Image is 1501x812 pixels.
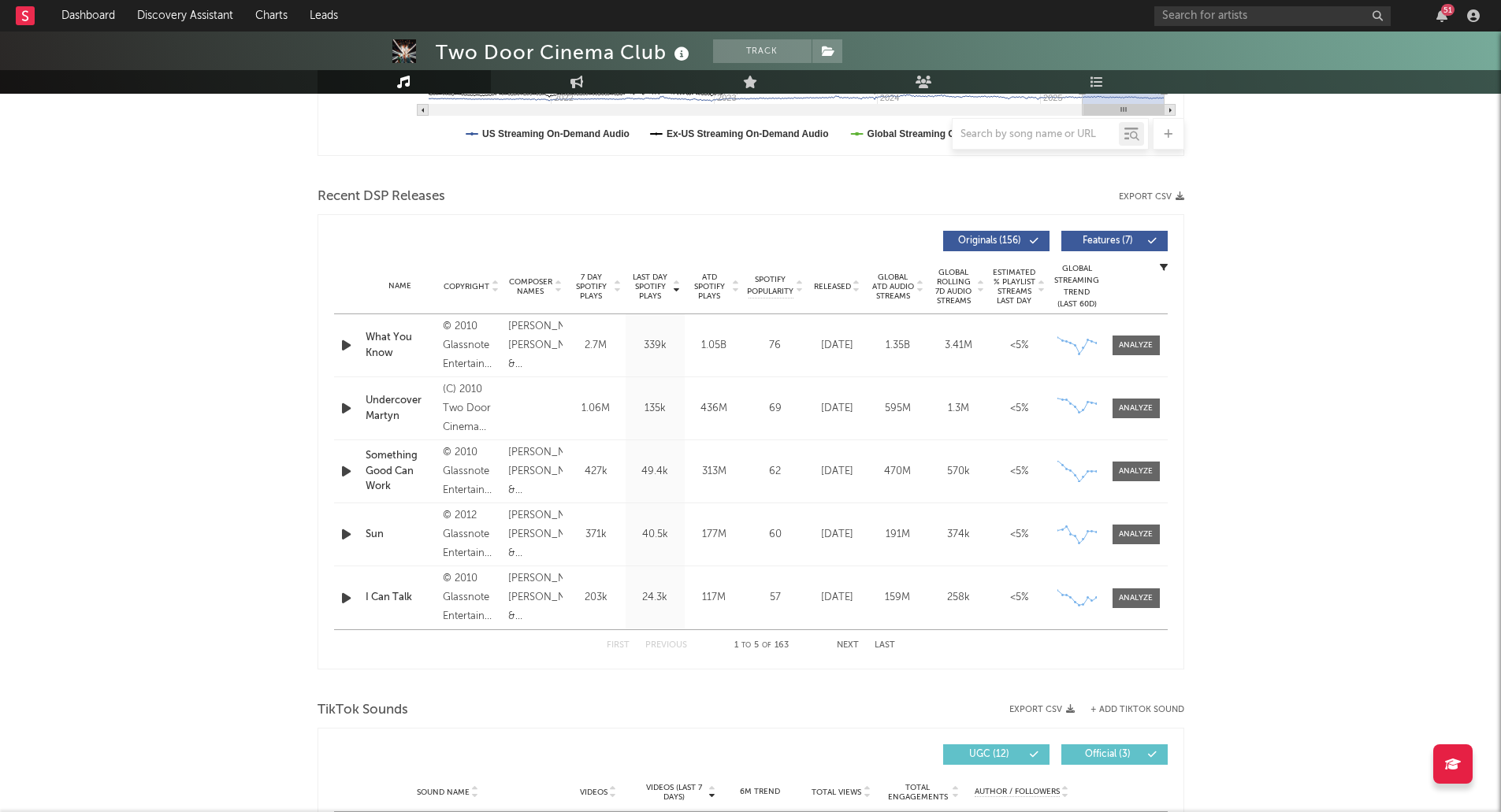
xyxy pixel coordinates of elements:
div: © 2010 Glassnote Entertainment Group LLC under license from Two Door Cinema Club [443,443,500,500]
div: <5% [993,338,1046,354]
div: 3.41M [932,338,985,354]
div: 191M [871,527,924,543]
span: Author / Followers [975,787,1060,797]
button: Features(7) [1061,231,1168,251]
div: 1.35B [871,338,924,354]
a: Sun [366,527,435,543]
span: Originals ( 156 ) [953,236,1026,246]
button: UGC(12) [943,744,1050,765]
div: [DATE] [811,401,864,417]
div: <5% [993,590,1046,606]
div: 51 [1441,4,1455,16]
div: Global Streaming Trend (Last 60D) [1053,263,1101,310]
div: [PERSON_NAME], [PERSON_NAME] & [PERSON_NAME] [508,317,563,374]
span: Copyright [444,282,489,291]
button: Official(3) [1061,744,1168,765]
div: 60 [748,527,803,543]
div: 339k [630,338,681,354]
div: 1 5 163 [719,636,805,655]
div: 2.7M [570,338,622,354]
span: TikTok Sounds [318,701,408,720]
a: What You Know [366,330,435,361]
button: Track [713,39,812,63]
span: UGC ( 12 ) [953,750,1026,759]
div: 470M [871,464,924,480]
input: Search for artists [1154,6,1391,26]
div: 62 [748,464,803,480]
span: Features ( 7 ) [1072,236,1144,246]
div: <5% [993,464,1046,480]
span: Composer Names [508,277,553,296]
a: I Can Talk [366,590,435,606]
div: © 2010 Glassnote Entertainment Group LLC under license from Two Door Cinema Club [443,569,500,626]
div: © 2010 Glassnote Entertainment Group LLC under license from Two Door Cinema Club [443,317,500,374]
button: First [607,641,630,650]
div: 57 [748,590,803,606]
div: [PERSON_NAME], [PERSON_NAME] & [PERSON_NAME] [508,506,563,563]
div: 374k [932,527,985,543]
div: 135k [630,401,681,417]
span: ATD Spotify Plays [689,273,730,301]
button: Export CSV [1009,705,1075,714]
div: <5% [993,527,1046,543]
div: 49.4k [630,464,681,480]
span: Videos [580,788,607,797]
div: [PERSON_NAME], [PERSON_NAME] & [PERSON_NAME] [508,443,563,500]
a: Something Good Can Work [366,448,435,495]
div: [PERSON_NAME], [PERSON_NAME] & [PERSON_NAME] [508,569,563,626]
span: Videos (last 7 days) [642,783,706,802]
span: 7 Day Spotify Plays [570,273,612,301]
div: 6M Trend [723,786,797,798]
button: + Add TikTok Sound [1075,706,1184,714]
div: 177M [689,527,740,543]
div: 371k [570,527,622,543]
div: 1.3M [932,401,985,417]
span: Spotify Popularity [747,274,793,298]
div: 313M [689,464,740,480]
input: Search by song name or URL [953,128,1119,141]
div: 203k [570,590,622,606]
div: © 2012 Glassnote Entertainment Group LLC under license from Two Door Cinema Club [443,506,500,563]
div: [DATE] [811,338,864,354]
div: 258k [932,590,985,606]
a: Undercover Martyn [366,393,435,424]
span: Recent DSP Releases [318,187,445,206]
span: Sound Name [417,788,470,797]
div: [DATE] [811,464,864,480]
span: Estimated % Playlist Streams Last Day [993,268,1036,306]
span: of [762,642,771,649]
span: Released [814,282,851,291]
span: Total Engagements [886,783,949,802]
span: Last Day Spotify Plays [630,273,671,301]
button: Originals(156) [943,231,1050,251]
span: Global ATD Audio Streams [871,273,915,301]
div: 76 [748,338,803,354]
div: 436M [689,401,740,417]
button: + Add TikTok Sound [1090,706,1184,714]
div: 1.05B [689,338,740,354]
div: 117M [689,590,740,606]
span: Global Rolling 7D Audio Streams [932,268,975,306]
div: [DATE] [811,590,864,606]
div: Name [366,280,435,292]
div: 159M [871,590,924,606]
div: <5% [993,401,1046,417]
div: 595M [871,401,924,417]
button: 51 [1436,9,1447,22]
div: [DATE] [811,527,864,543]
div: 69 [748,401,803,417]
div: 40.5k [630,527,681,543]
div: Two Door Cinema Club [436,39,693,65]
div: 1.06M [570,401,622,417]
div: 24.3k [630,590,681,606]
button: Last [875,641,895,650]
span: to [741,642,751,649]
button: Previous [645,641,687,650]
button: Next [837,641,859,650]
div: 427k [570,464,622,480]
span: Official ( 3 ) [1072,750,1144,759]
